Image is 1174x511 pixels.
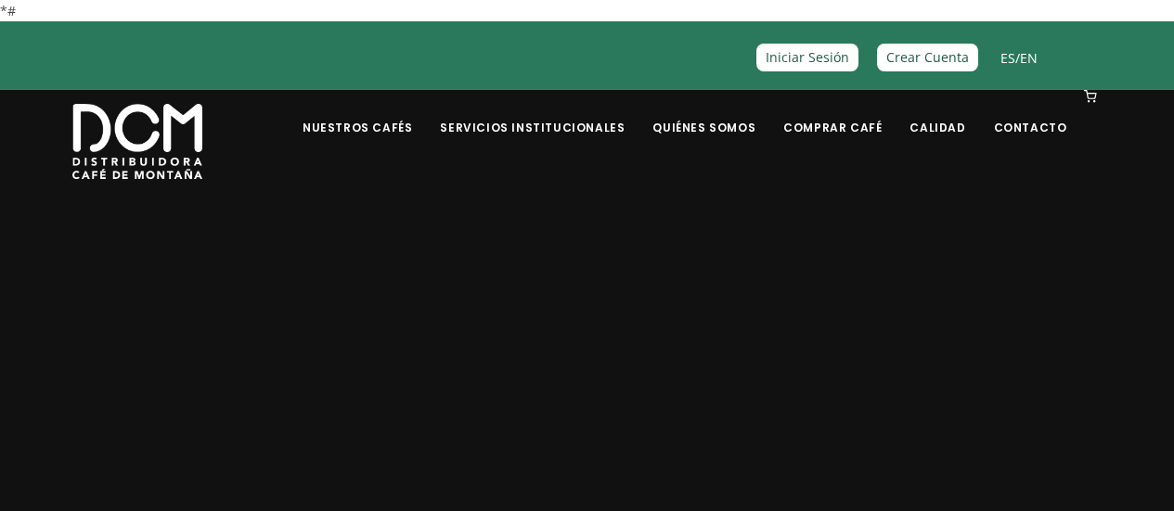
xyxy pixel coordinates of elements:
a: Contacto [983,92,1078,135]
a: Nuestros Cafés [291,92,423,135]
a: Crear Cuenta [877,44,978,70]
a: ES [1000,49,1015,67]
a: EN [1020,49,1038,67]
a: Iniciar Sesión [756,44,858,70]
a: Servicios Institucionales [429,92,636,135]
span: / [1000,47,1038,69]
a: Quiénes Somos [641,92,767,135]
a: Calidad [898,92,976,135]
a: Comprar Café [772,92,893,135]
